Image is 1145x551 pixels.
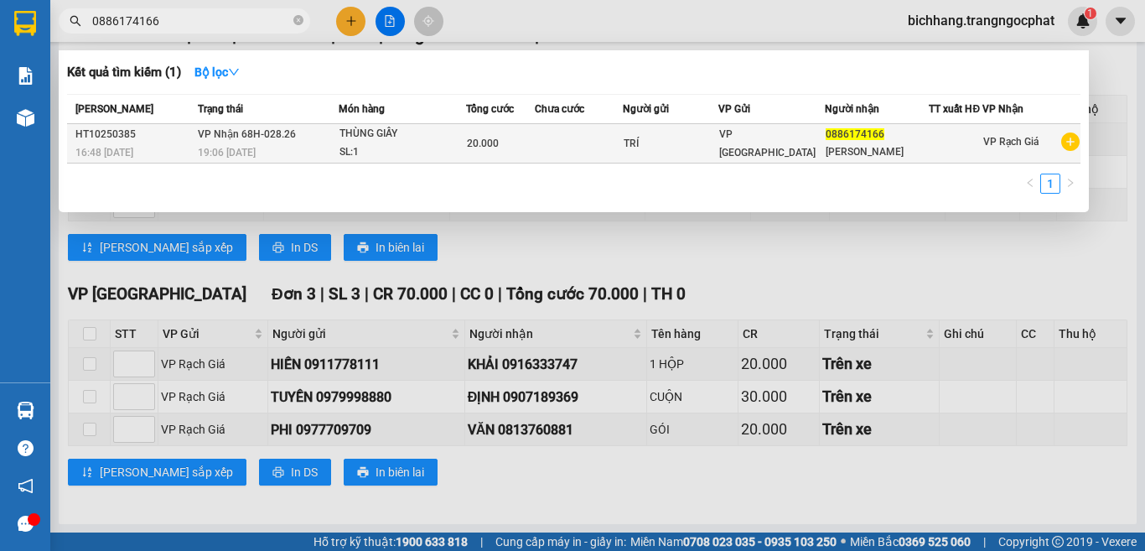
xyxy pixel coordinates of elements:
span: Tổng cước [466,103,514,115]
span: 16:48 [DATE] [75,147,133,159]
span: VP [GEOGRAPHIC_DATA] [719,128,816,159]
img: warehouse-icon [17,109,34,127]
img: solution-icon [17,67,34,85]
div: TRÍ [624,135,718,153]
span: question-circle [18,440,34,456]
span: Món hàng [339,103,385,115]
a: 1 [1041,174,1060,193]
img: logo-vxr [14,11,36,36]
span: [PERSON_NAME] [75,103,153,115]
span: Người nhận [825,103,879,115]
span: Trạng thái [198,103,243,115]
span: right [1065,178,1075,188]
span: Chưa cước [535,103,584,115]
img: warehouse-icon [17,402,34,419]
span: VP Gửi [718,103,750,115]
span: plus-circle [1061,133,1080,151]
div: THÙNG GIẤY [339,125,465,143]
input: Tìm tên, số ĐT hoặc mã đơn [92,12,290,30]
span: left [1025,178,1035,188]
strong: Bộ lọc [194,65,240,79]
span: notification [18,478,34,494]
li: Next Page [1060,174,1080,194]
span: VP Nhận 68H-028.26 [198,128,296,140]
span: 0886174166 [826,128,884,140]
li: Previous Page [1020,174,1040,194]
div: SL: 1 [339,143,465,162]
span: VP Rạch Giá [983,136,1039,148]
span: close-circle [293,13,303,29]
span: TT xuất HĐ [929,103,980,115]
span: close-circle [293,15,303,25]
span: 19:06 [DATE] [198,147,256,159]
li: 1 [1040,174,1060,194]
span: 20.000 [467,138,499,149]
button: Bộ lọcdown [181,59,253,86]
span: Người gửi [623,103,669,115]
button: left [1020,174,1040,194]
div: HT10250385 [75,126,193,143]
span: message [18,516,34,532]
span: down [228,66,240,78]
div: [PERSON_NAME] [826,143,928,161]
span: search [70,15,81,27]
button: right [1060,174,1080,194]
span: VP Nhận [982,103,1023,115]
h3: Kết quả tìm kiếm ( 1 ) [67,64,181,81]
